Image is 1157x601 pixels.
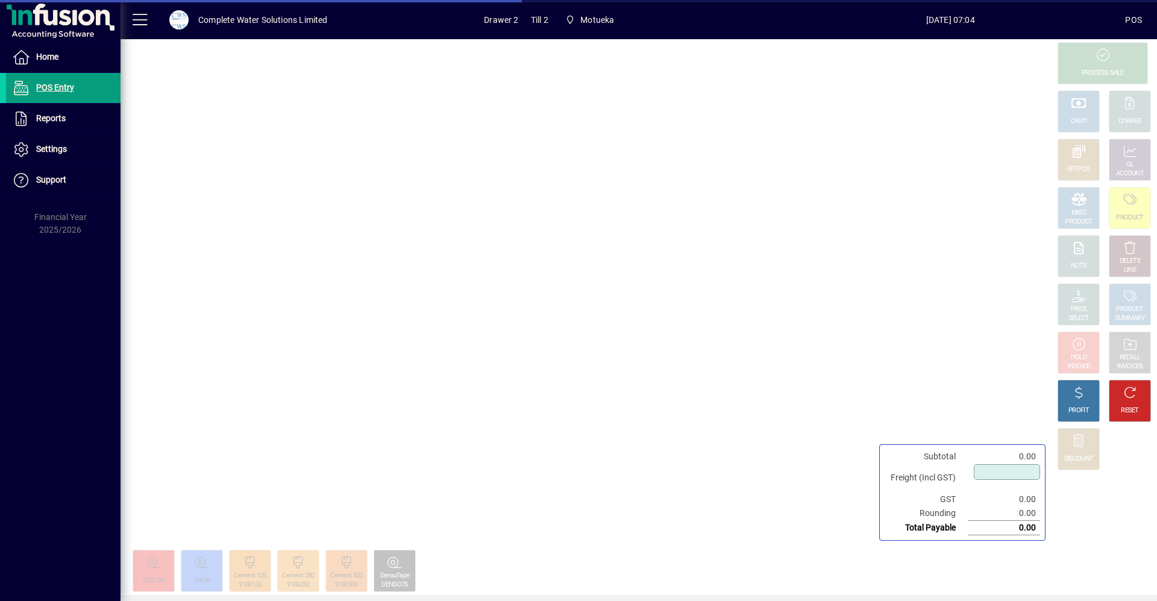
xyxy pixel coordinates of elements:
[36,144,67,154] span: Settings
[968,450,1040,464] td: 0.00
[1117,362,1143,371] div: INVOICES
[776,10,1125,30] span: [DATE] 07:04
[1120,257,1140,266] div: DELETE
[1124,266,1136,275] div: LINE
[885,464,968,492] td: Freight (Incl GST)
[1121,406,1139,415] div: RESET
[885,492,968,506] td: GST
[195,576,210,585] div: Cel18
[1067,362,1090,371] div: INVOICE
[381,581,407,590] div: DENSO75
[6,165,121,195] a: Support
[198,10,328,30] div: Complete Water Solutions Limited
[1120,353,1141,362] div: RECALL
[335,581,357,590] div: 9100500
[1126,160,1134,169] div: GL
[282,571,314,581] div: Cement 250
[968,521,1040,535] td: 0.00
[1068,314,1090,323] div: SELECT
[968,506,1040,521] td: 0.00
[1068,406,1089,415] div: PROFIT
[885,450,968,464] td: Subtotal
[380,571,410,581] div: DensoTape
[6,42,121,72] a: Home
[1082,69,1124,78] div: PROCESS SALE
[1125,10,1142,30] div: POS
[6,134,121,165] a: Settings
[36,113,66,123] span: Reports
[36,175,66,184] span: Support
[143,576,165,585] div: CEELON
[239,581,261,590] div: 9100125
[1116,305,1143,314] div: PRODUCT
[1071,209,1086,218] div: MISC
[1068,165,1090,174] div: EFTPOS
[1071,305,1087,314] div: PRICE
[885,521,968,535] td: Total Payable
[968,492,1040,506] td: 0.00
[1071,353,1086,362] div: HOLD
[36,52,58,61] span: Home
[1116,213,1143,222] div: PRODUCT
[1116,169,1144,178] div: ACCOUNT
[1064,455,1093,464] div: DISCOUNT
[1115,314,1145,323] div: SUMMARY
[36,83,74,92] span: POS Entry
[560,9,619,31] span: Motueka
[1065,218,1092,227] div: PRODUCT
[330,571,362,581] div: Cement 500
[1071,262,1086,271] div: NOTE
[6,104,121,134] a: Reports
[1118,117,1142,126] div: CHARGE
[160,9,198,31] button: Profile
[287,581,309,590] div: 9100250
[531,10,548,30] span: Till 2
[1071,117,1086,126] div: CASH
[234,571,266,581] div: Cement 125
[580,10,614,30] span: Motueka
[484,10,518,30] span: Drawer 2
[885,506,968,521] td: Rounding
